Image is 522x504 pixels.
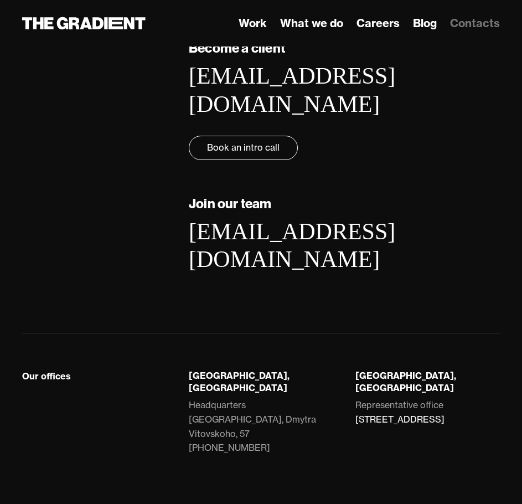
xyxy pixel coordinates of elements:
[189,136,298,160] a: Book an intro call
[355,398,443,413] div: Representative office
[189,398,246,413] div: Headquarters
[450,15,500,32] a: Contacts
[189,63,395,116] a: [EMAIL_ADDRESS][DOMAIN_NAME]‍
[355,370,456,393] strong: [GEOGRAPHIC_DATA], [GEOGRAPHIC_DATA]
[413,15,437,32] a: Blog
[189,39,285,56] strong: Become a client
[22,370,71,382] div: Our offices
[189,195,272,212] strong: Join our team
[189,219,395,272] a: [EMAIL_ADDRESS][DOMAIN_NAME]
[356,15,400,32] a: Careers
[355,413,500,427] a: [STREET_ADDRESS]
[189,369,333,394] div: [GEOGRAPHIC_DATA], [GEOGRAPHIC_DATA]
[189,441,270,455] a: [PHONE_NUMBER]
[280,15,343,32] a: What we do
[189,413,333,441] a: [GEOGRAPHIC_DATA], Dmytra Vitovskoho, 57
[239,15,267,32] a: Work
